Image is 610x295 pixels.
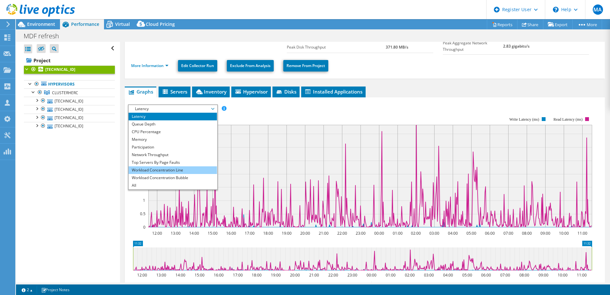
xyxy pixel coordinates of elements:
[557,272,567,278] text: 10:00
[213,272,223,278] text: 16:00
[17,286,37,294] a: 2
[194,272,204,278] text: 15:00
[487,19,517,29] a: Reports
[24,122,115,130] a: [TECHNICAL_ID]
[129,120,217,128] li: Queue Depth
[281,231,291,236] text: 19:00
[24,55,115,65] a: Project
[318,231,328,236] text: 21:00
[129,113,217,120] li: Latency
[466,231,476,236] text: 05:00
[392,231,402,236] text: 01:00
[132,105,214,113] span: Latency
[429,231,439,236] text: 03:00
[234,88,268,95] span: Hypervisor
[300,231,310,236] text: 20:00
[538,272,548,278] text: 09:00
[170,231,180,236] text: 13:00
[572,19,602,29] a: More
[129,151,217,159] li: Network Throughput
[290,272,300,278] text: 20:00
[337,231,347,236] text: 22:00
[424,272,434,278] text: 03:00
[309,272,319,278] text: 21:00
[227,60,274,72] a: Exclude From Analysis
[178,60,217,72] a: Edit Collector Run
[386,44,408,50] b: 371.80 MB/s
[276,88,296,95] span: Disks
[143,198,145,203] text: 1
[71,21,99,27] span: Performance
[226,231,236,236] text: 16:00
[244,231,254,236] text: 17:00
[129,143,217,151] li: Participation
[52,90,78,95] span: CLUSTERHERC
[517,19,543,29] a: Share
[405,272,414,278] text: 02:00
[129,166,217,174] li: Workload Concentration Line
[146,21,175,27] span: Cloud Pricing
[593,4,603,15] span: MA
[443,40,503,53] label: Peak Aggregate Network Throughput
[24,88,115,97] a: CLUSTERHERC
[115,21,130,27] span: Virtual
[355,231,365,236] text: 23:00
[287,44,386,50] label: Peak Disk Throughput
[283,60,328,72] a: Remove From Project
[24,80,115,88] a: Hypervisors
[509,117,539,122] text: Write Latency (ms)
[129,182,217,189] li: All
[328,272,338,278] text: 22:00
[24,65,115,74] a: [TECHNICAL_ID]
[385,272,395,278] text: 01:00
[251,272,261,278] text: 18:00
[175,272,185,278] text: 14:00
[519,272,529,278] text: 08:00
[131,63,168,68] a: More Information
[140,211,145,216] text: 0.5
[37,286,74,294] a: Project Notes
[263,231,273,236] text: 18:00
[411,231,420,236] text: 02:00
[577,231,587,236] text: 11:00
[271,272,280,278] text: 19:00
[481,272,491,278] text: 06:00
[152,231,162,236] text: 12:00
[374,231,384,236] text: 00:00
[522,231,532,236] text: 08:00
[24,114,115,122] a: [TECHNICAL_ID]
[503,43,530,49] b: 2.83 gigabits/s
[554,117,583,122] text: Read Latency (ms)
[485,231,495,236] text: 06:00
[195,88,227,95] span: Inventory
[162,88,187,95] span: Servers
[304,88,362,95] span: Installed Applications
[129,136,217,143] li: Memory
[553,7,559,12] svg: \n
[543,19,573,29] a: Export
[559,231,569,236] text: 10:00
[129,174,217,182] li: Workload Concentration Bubble
[128,88,153,95] span: Graphs
[45,67,75,72] b: [TECHNICAL_ID]
[27,21,55,27] span: Environment
[443,272,453,278] text: 04:00
[207,231,217,236] text: 15:00
[137,272,147,278] text: 12:00
[21,33,69,40] h1: MDF refresh
[24,105,115,113] a: [TECHNICAL_ID]
[129,128,217,136] li: CPU Percentage
[462,272,472,278] text: 05:00
[577,272,586,278] text: 11:00
[156,272,166,278] text: 13:00
[540,231,550,236] text: 09:00
[347,272,357,278] text: 23:00
[500,272,510,278] text: 07:00
[189,231,199,236] text: 14:00
[503,231,513,236] text: 07:00
[24,97,115,105] a: [TECHNICAL_ID]
[143,224,145,230] text: 0
[366,272,376,278] text: 00:00
[129,159,217,166] li: Top Servers By Page Faults
[448,231,457,236] text: 04:00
